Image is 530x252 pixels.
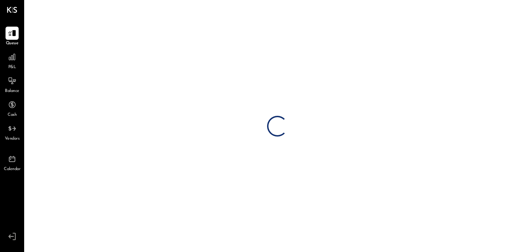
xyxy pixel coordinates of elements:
[4,166,20,172] span: Calendar
[6,40,19,47] span: Queue
[8,112,17,118] span: Cash
[0,50,24,71] a: P&L
[0,27,24,47] a: Queue
[5,136,20,142] span: Vendors
[0,98,24,118] a: Cash
[5,88,19,94] span: Balance
[0,152,24,172] a: Calendar
[8,64,16,71] span: P&L
[0,74,24,94] a: Balance
[0,122,24,142] a: Vendors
